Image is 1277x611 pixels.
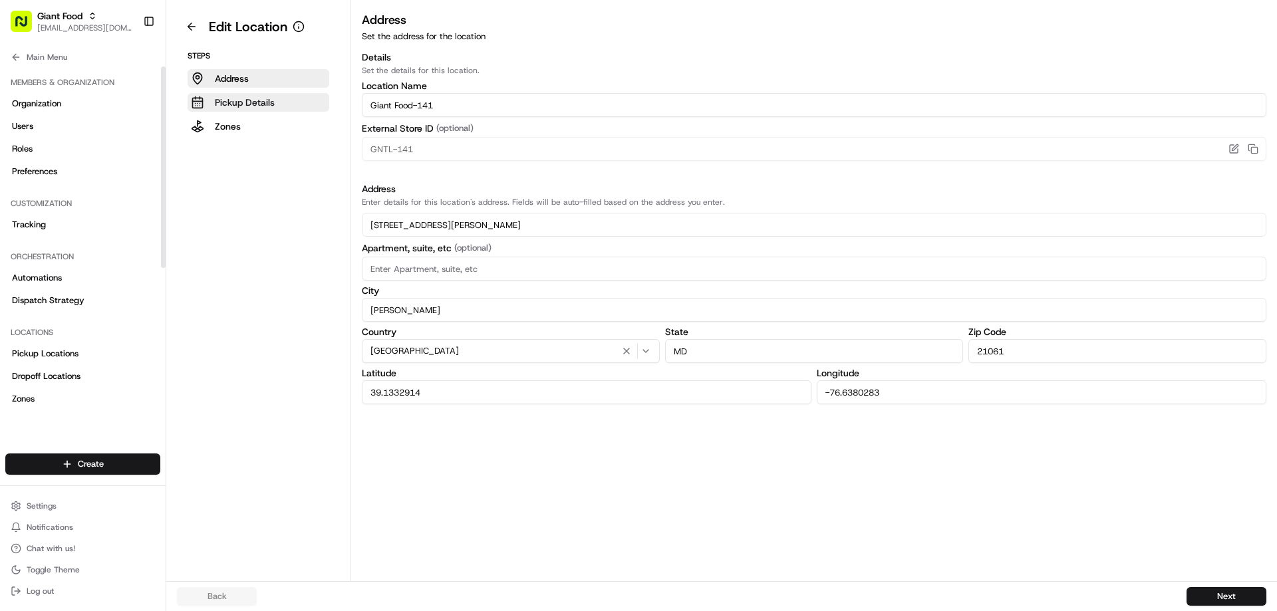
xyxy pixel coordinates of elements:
[362,31,1266,43] p: Set the address for the location
[362,65,1266,76] p: Set the details for this location.
[362,242,1266,254] label: Apartment, suite, etc
[5,214,160,235] a: Tracking
[78,458,104,470] span: Create
[362,122,1266,134] label: External Store ID
[215,120,241,133] p: Zones
[27,193,102,206] span: Knowledge Base
[13,127,37,151] img: 1736555255976-a54dd68f-1ca7-489b-9aae-adbdc363a1c4
[362,81,1266,90] label: Location Name
[362,327,660,336] label: Country
[362,298,1266,322] input: Enter City
[37,23,132,33] button: [EMAIL_ADDRESS][DOMAIN_NAME]
[362,368,811,378] label: Latitude
[362,380,811,404] input: Enter Latitude
[5,343,160,364] a: Pickup Locations
[13,194,24,205] div: 📗
[12,98,61,110] span: Organization
[12,393,35,405] span: Zones
[37,9,82,23] button: Giant Food
[5,582,160,600] button: Log out
[27,543,75,554] span: Chat with us!
[13,53,242,74] p: Welcome 👋
[12,166,57,178] span: Preferences
[362,137,1266,161] input: Enter External Store ID
[362,286,1266,295] label: City
[5,290,160,311] a: Dispatch Strategy
[968,339,1266,363] input: Enter Zip Code
[188,51,329,61] p: Steps
[817,380,1266,404] input: Enter Longitude
[27,522,73,533] span: Notifications
[5,366,160,387] a: Dropoff Locations
[5,246,160,267] div: Orchestration
[12,370,80,382] span: Dropoff Locations
[5,560,160,579] button: Toggle Theme
[5,48,160,66] button: Main Menu
[665,339,963,363] input: Enter State
[5,161,160,182] a: Preferences
[45,127,218,140] div: Start new chat
[370,345,459,357] span: [GEOGRAPHIC_DATA]
[8,187,107,211] a: 📗Knowledge Base
[27,501,57,511] span: Settings
[362,257,1266,281] input: Enter Apartment, suite, etc
[362,182,1266,195] h3: Address
[35,86,219,100] input: Clear
[126,193,213,206] span: API Documentation
[1187,587,1266,606] button: Next
[27,564,80,575] span: Toggle Theme
[12,295,84,306] span: Dispatch Strategy
[107,187,219,211] a: 💻API Documentation
[12,143,33,155] span: Roles
[5,497,160,515] button: Settings
[132,225,161,235] span: Pylon
[5,5,138,37] button: Giant Food[EMAIL_ADDRESS][DOMAIN_NAME]
[5,193,160,214] div: Customization
[226,131,242,147] button: Start new chat
[454,242,492,254] span: (optional)
[188,117,329,136] button: Zones
[215,72,249,85] p: Address
[5,388,160,410] a: Zones
[362,213,1266,237] input: Enter address
[5,453,160,475] button: Create
[436,122,474,134] span: (optional)
[12,219,46,231] span: Tracking
[5,116,160,137] a: Users
[5,267,160,289] a: Automations
[5,518,160,537] button: Notifications
[5,93,160,114] a: Organization
[12,348,78,360] span: Pickup Locations
[817,368,1266,378] label: Longitude
[94,225,161,235] a: Powered byPylon
[45,140,168,151] div: We're available if you need us!
[5,72,160,93] div: Members & Organization
[188,69,329,88] button: Address
[215,96,275,109] p: Pickup Details
[5,322,160,343] div: Locations
[12,272,62,284] span: Automations
[362,51,1266,64] h3: Details
[362,11,1266,29] h3: Address
[27,586,54,596] span: Log out
[27,52,67,62] span: Main Menu
[209,17,287,36] h1: Edit Location
[5,539,160,558] button: Chat with us!
[968,327,1266,336] label: Zip Code
[112,194,123,205] div: 💻
[5,138,160,160] a: Roles
[362,197,1266,207] p: Enter details for this location's address. Fields will be auto-filled based on the address you en...
[665,327,963,336] label: State
[362,93,1266,117] input: Location name
[12,120,33,132] span: Users
[13,13,40,40] img: Nash
[362,339,660,363] button: [GEOGRAPHIC_DATA]
[188,93,329,112] button: Pickup Details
